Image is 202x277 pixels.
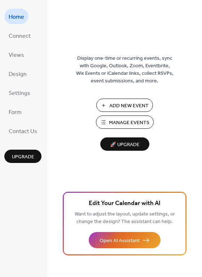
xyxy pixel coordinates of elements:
[105,140,145,150] span: 🚀 Upgrade
[100,137,149,151] button: 🚀 Upgrade
[9,50,24,61] span: Views
[9,12,24,23] span: Home
[12,153,34,161] span: Upgrade
[96,115,154,129] button: Manage Events
[89,232,161,248] button: Open AI Assistant
[109,119,149,127] span: Manage Events
[4,150,41,163] button: Upgrade
[75,209,175,227] span: Want to adjust the layout, update settings, or change the design? The assistant can help.
[4,9,28,24] a: Home
[96,99,153,112] button: Add New Event
[89,199,161,209] span: Edit Your Calendar with AI
[9,126,37,137] span: Contact Us
[9,31,31,42] span: Connect
[9,107,22,118] span: Form
[109,102,149,110] span: Add New Event
[9,69,27,80] span: Design
[76,55,174,85] span: Display one-time or recurring events, sync with Google, Outlook, Zoom, Eventbrite, Wix Events or ...
[9,88,30,99] span: Settings
[100,237,140,245] span: Open AI Assistant
[4,85,35,100] a: Settings
[4,123,41,138] a: Contact Us
[4,104,26,119] a: Form
[4,47,28,62] a: Views
[4,28,35,43] a: Connect
[4,66,31,81] a: Design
